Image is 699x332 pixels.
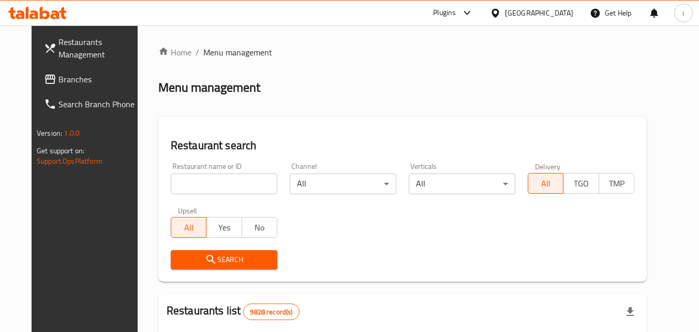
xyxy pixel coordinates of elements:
span: Menu management [203,46,272,59]
span: Restaurants Management [58,36,140,61]
a: Search Branch Phone [36,92,148,117]
h2: Restaurants list [167,303,300,320]
div: All [409,174,515,194]
div: Export file [618,299,643,324]
span: All [175,220,202,235]
span: Yes [211,220,237,235]
span: Get support on: [37,144,84,157]
div: All [290,174,396,194]
a: Branches [36,67,148,92]
div: Plugins [433,7,456,19]
span: Version: [37,126,62,140]
span: Search [179,253,269,266]
button: All [171,217,206,238]
span: 9828 record(s) [244,307,299,317]
span: 1.0.0 [64,126,80,140]
span: Branches [58,73,140,85]
button: All [528,173,563,194]
a: Restaurants Management [36,30,148,67]
span: TGO [568,176,594,191]
label: Delivery [535,163,561,170]
div: [GEOGRAPHIC_DATA] [505,7,573,19]
button: No [242,217,277,238]
nav: breadcrumb [158,46,647,59]
a: Support.OpsPlatform [37,154,102,168]
button: TGO [563,173,599,194]
span: TMP [603,176,630,191]
div: Total records count [243,304,299,320]
button: Search [171,250,277,269]
button: TMP [599,173,634,194]
span: i [682,7,684,19]
li: / [196,46,199,59]
button: Yes [206,217,242,238]
a: Home [158,46,191,59]
span: Search Branch Phone [58,98,140,110]
h2: Menu management [158,79,260,96]
span: All [532,176,559,191]
h2: Restaurant search [171,138,634,153]
span: No [246,220,273,235]
input: Search for restaurant name or ID.. [171,174,277,194]
label: Upsell [178,207,197,214]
